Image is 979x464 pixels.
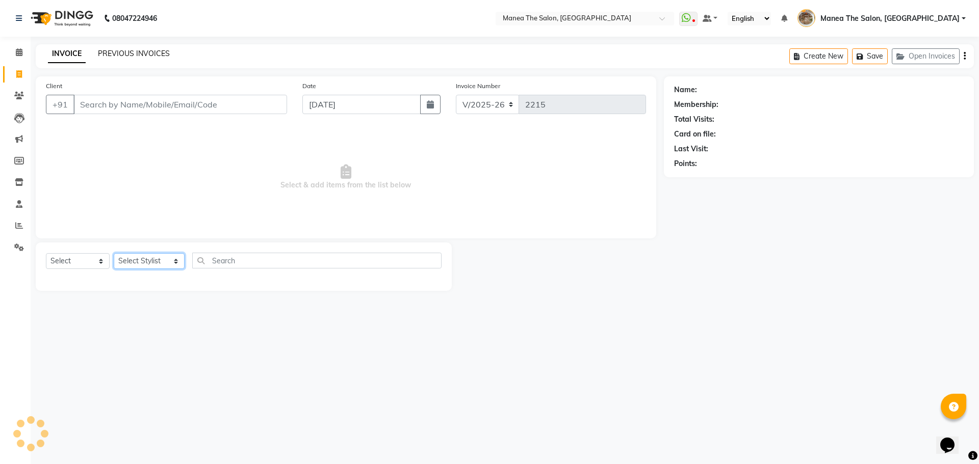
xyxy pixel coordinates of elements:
button: Save [852,48,888,64]
img: Manea The Salon, Kanuru [797,9,815,27]
div: Membership: [674,99,718,110]
div: Total Visits: [674,114,714,125]
div: Points: [674,158,697,169]
a: PREVIOUS INVOICES [98,49,170,58]
button: Open Invoices [892,48,960,64]
img: logo [26,4,96,33]
input: Search by Name/Mobile/Email/Code [73,95,287,114]
button: +91 [46,95,74,114]
button: Create New [789,48,848,64]
div: Last Visit: [674,144,708,154]
a: INVOICE [48,45,86,63]
label: Client [46,81,62,91]
span: Select & add items from the list below [46,126,646,228]
iframe: chat widget [936,423,969,454]
label: Invoice Number [456,81,500,91]
div: Name: [674,85,697,95]
div: Card on file: [674,129,716,140]
input: Search [192,253,442,268]
span: Manea The Salon, [GEOGRAPHIC_DATA] [820,13,960,24]
b: 08047224946 [112,4,157,33]
label: Date [302,81,316,91]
